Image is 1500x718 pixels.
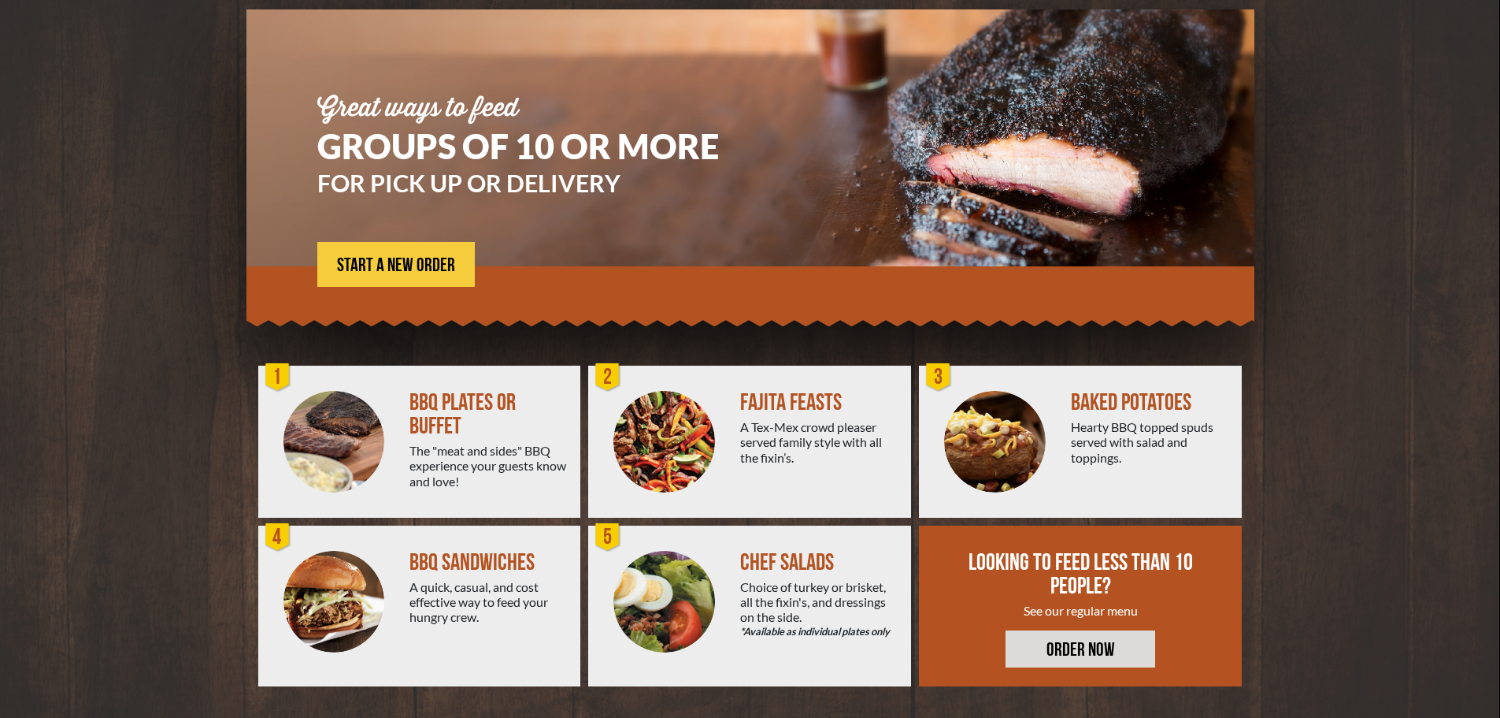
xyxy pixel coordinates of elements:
[262,362,294,393] div: 1
[283,551,385,653] img: PEJ-BBQ-Sandwich.png
[409,443,568,489] div: The "meat and sides" BBQ experience your guests know and love!
[740,551,898,575] div: CHEF SALADS
[283,391,385,493] img: PEJ-BBQ-Buffet.png
[592,522,624,553] div: 5
[740,579,898,640] div: Choice of turkey or brisket, all the fixin's, and dressings on the side.
[317,96,766,121] div: Great ways to feed
[409,579,568,625] div: A quick, casual, and cost effective way to feed your hungry crew.
[740,391,898,415] div: FAJITA FEASTS
[317,171,766,195] h3: FOR PICK UP OR DELIVERY
[1071,419,1229,465] div: Hearty BBQ topped spuds served with salad and toppings.
[409,391,568,438] div: BBQ PLATES OR BUFFET
[966,551,1196,598] div: LOOKING TO FEED LESS THAN 10 PEOPLE?
[613,551,715,653] img: Salad-Circle.png
[923,362,954,393] div: 3
[592,362,624,393] div: 2
[966,603,1196,618] div: See our regular menu
[740,624,898,639] em: *Available as individual plates only
[613,391,715,493] img: PEJ-Fajitas.png
[1006,631,1155,668] a: ORDER NOW
[317,242,475,287] a: START A NEW ORDER
[740,419,898,465] div: A Tex-Mex crowd pleaser served family style with all the fixin’s.
[337,256,455,275] span: START A NEW ORDER
[944,391,1046,493] img: PEJ-Baked-Potato.png
[262,522,294,553] div: 4
[317,129,766,163] h1: GROUPS OF 10 OR MORE
[1071,391,1229,415] div: BAKED POTATOES
[409,551,568,575] div: BBQ SANDWICHES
